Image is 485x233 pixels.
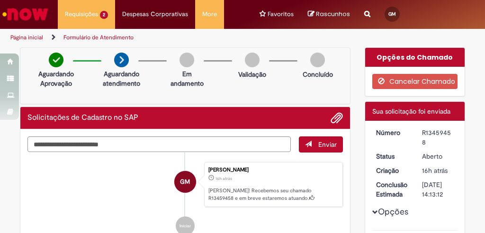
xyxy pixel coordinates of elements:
[202,9,217,19] span: More
[422,180,454,199] div: [DATE] 14:13:12
[422,166,448,175] span: 16h atrás
[388,11,396,17] span: GM
[103,69,140,88] p: Aguardando atendimento
[369,180,415,199] dt: Conclusão Estimada
[208,167,338,173] div: [PERSON_NAME]
[303,70,333,79] p: Concluído
[7,29,276,46] ul: Trilhas de página
[63,34,134,41] a: Formulário de Atendimento
[100,11,108,19] span: 2
[27,136,291,152] textarea: Digite sua mensagem aqui...
[369,128,415,137] dt: Número
[38,69,74,88] p: Aguardando Aprovação
[65,9,98,19] span: Requisições
[10,34,43,41] a: Página inicial
[216,176,232,181] span: 16h atrás
[245,53,260,67] img: img-circle-grey.png
[180,53,194,67] img: img-circle-grey.png
[308,9,350,18] a: No momento, sua lista de rascunhos tem 0 Itens
[422,128,454,147] div: R13459458
[369,166,415,175] dt: Criação
[27,114,138,122] h2: Solicitações de Cadastro no SAP Histórico de tíquete
[372,107,450,116] span: Sua solicitação foi enviada
[174,171,196,193] div: Guilherme Pereira Mandri
[365,48,465,67] div: Opções do Chamado
[27,162,343,207] li: Guilherme Pereira Mandri
[422,152,454,161] div: Aberto
[299,136,343,152] button: Enviar
[318,140,337,149] span: Enviar
[372,74,458,89] button: Cancelar Chamado
[331,112,343,124] button: Adicionar anexos
[216,176,232,181] time: 28/08/2025 17:13:07
[422,166,448,175] time: 28/08/2025 17:13:07
[171,69,204,88] p: Em andamento
[122,9,188,19] span: Despesas Corporativas
[268,9,294,19] span: Favoritos
[369,152,415,161] dt: Status
[49,53,63,67] img: check-circle-green.png
[422,166,454,175] div: 28/08/2025 17:13:07
[114,53,129,67] img: arrow-next.png
[310,53,325,67] img: img-circle-grey.png
[180,170,190,193] span: GM
[238,70,266,79] p: Validação
[208,187,338,202] p: [PERSON_NAME]! Recebemos seu chamado R13459458 e em breve estaremos atuando.
[1,5,50,24] img: ServiceNow
[316,9,350,18] span: Rascunhos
